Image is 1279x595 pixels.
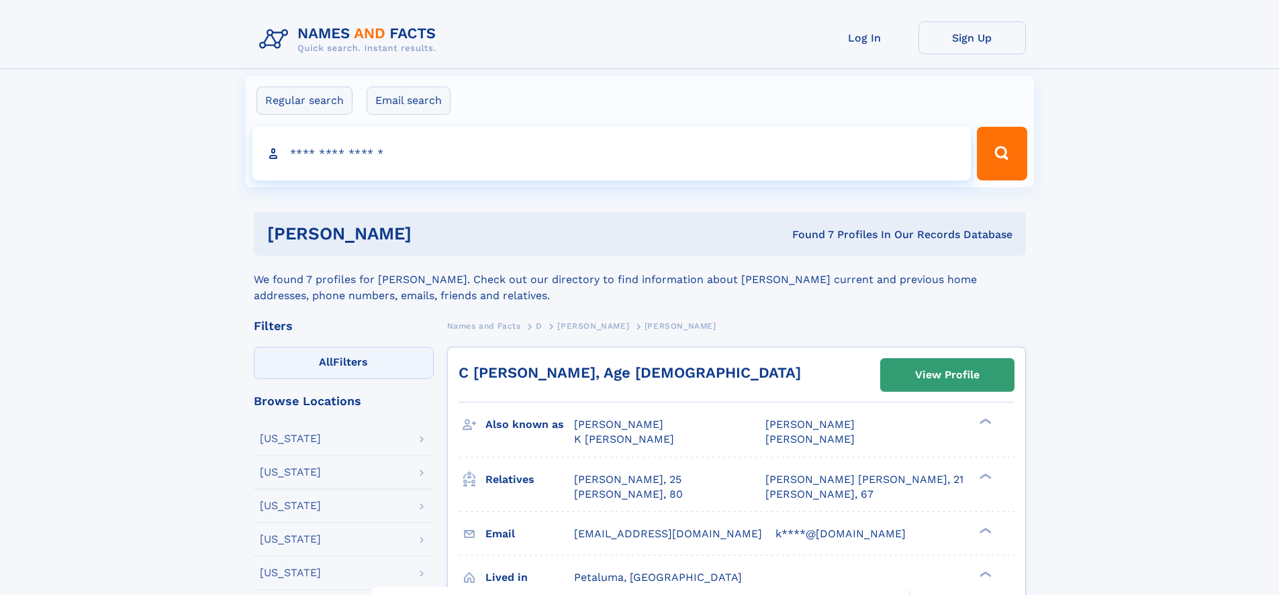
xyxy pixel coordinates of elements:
span: D [536,321,542,331]
div: [US_STATE] [260,534,321,545]
span: All [319,356,333,368]
a: [PERSON_NAME] [PERSON_NAME], 21 [765,472,963,487]
div: [US_STATE] [260,467,321,478]
div: [US_STATE] [260,500,321,511]
a: [PERSON_NAME], 80 [574,487,683,502]
h1: [PERSON_NAME] [267,225,602,242]
img: Logo Names and Facts [254,21,447,58]
span: [PERSON_NAME] [765,418,855,431]
a: D [536,317,542,334]
span: [PERSON_NAME] [557,321,629,331]
span: [PERSON_NAME] [645,321,716,331]
div: Browse Locations [254,395,434,407]
a: View Profile [881,359,1014,391]
div: ❯ [976,570,992,578]
a: [PERSON_NAME] [557,317,629,334]
span: [PERSON_NAME] [765,433,855,445]
span: Petaluma, [GEOGRAPHIC_DATA] [574,571,742,584]
h3: Also known as [485,413,574,436]
label: Filters [254,347,434,379]
a: [PERSON_NAME], 67 [765,487,873,502]
button: Search Button [977,127,1027,180]
a: Names and Facts [447,317,521,334]
label: Regular search [256,87,352,115]
div: ❯ [976,417,992,426]
a: Log In [811,21,918,54]
span: K [PERSON_NAME] [574,433,674,445]
h3: Lived in [485,566,574,589]
a: Sign Up [918,21,1026,54]
input: search input [252,127,972,180]
div: ❯ [976,526,992,535]
div: [US_STATE] [260,567,321,578]
div: [US_STATE] [260,433,321,444]
div: We found 7 profiles for [PERSON_NAME]. Check out our directory to find information about [PERSON_... [254,256,1026,304]
a: [PERSON_NAME], 25 [574,472,681,487]
a: C [PERSON_NAME], Age [DEMOGRAPHIC_DATA] [459,364,801,381]
h3: Relatives [485,468,574,491]
div: Filters [254,320,434,332]
div: View Profile [915,360,980,390]
div: ❯ [976,472,992,480]
label: Email search [367,87,451,115]
div: Found 7 Profiles In Our Records Database [602,227,1012,242]
span: [PERSON_NAME] [574,418,663,431]
h3: Email [485,523,574,545]
span: [EMAIL_ADDRESS][DOMAIN_NAME] [574,527,762,540]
